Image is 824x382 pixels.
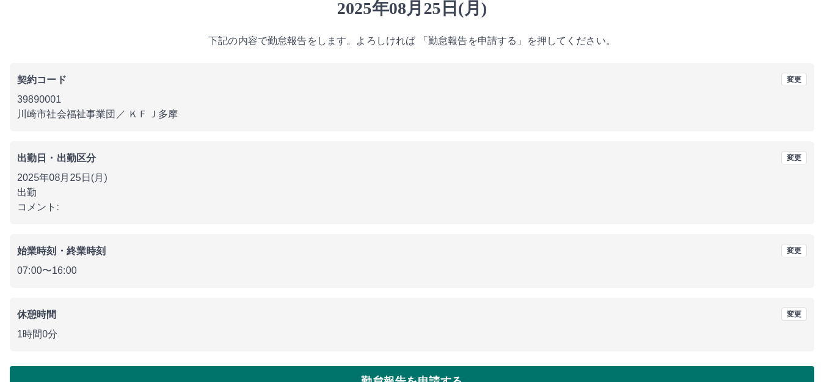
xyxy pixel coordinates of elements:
button: 変更 [781,73,807,86]
p: 出勤 [17,185,807,200]
p: 下記の内容で勤怠報告をします。よろしければ 「勤怠報告を申請する」を押してください。 [10,34,814,48]
b: 出勤日・出勤区分 [17,153,96,163]
p: 1時間0分 [17,327,807,342]
p: 2025年08月25日(月) [17,171,807,185]
b: 休憩時間 [17,309,57,320]
button: 変更 [781,244,807,257]
button: 変更 [781,151,807,164]
button: 変更 [781,307,807,321]
b: 契約コード [17,75,67,85]
p: 39890001 [17,92,807,107]
p: 07:00 〜 16:00 [17,263,807,278]
b: 始業時刻・終業時刻 [17,246,106,256]
p: 川崎市社会福祉事業団 ／ ＫＦＪ多摩 [17,107,807,122]
p: コメント: [17,200,807,215]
